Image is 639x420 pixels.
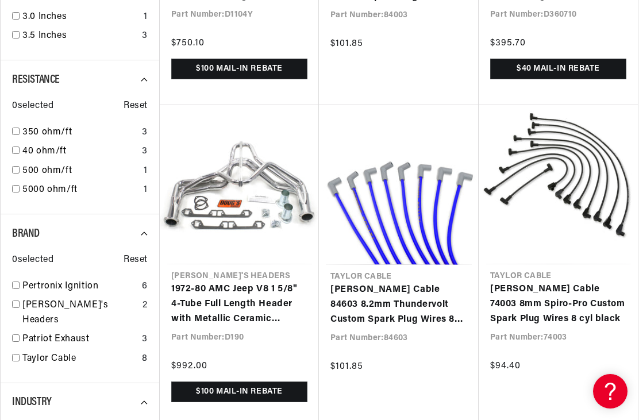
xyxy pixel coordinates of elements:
a: Pertronix Ignition [22,279,137,294]
a: 40 ohm/ft [22,144,137,159]
span: 0 selected [12,99,53,114]
a: 500 ohm/ft [22,164,139,179]
a: 350 ohm/ft [22,125,137,140]
span: Reset [124,253,148,268]
div: 1 [144,164,148,179]
a: 3.5 Inches [22,29,137,44]
div: 1 [144,10,148,25]
div: 1 [144,183,148,198]
a: [PERSON_NAME] Cable 84603 8.2mm Thundervolt Custom Spark Plug Wires 8 cyl blue [330,283,467,327]
div: 3 [142,125,148,140]
a: [PERSON_NAME]'s Headers [22,298,138,327]
span: 0 selected [12,253,53,268]
a: [PERSON_NAME] Cable 74003 8mm Spiro-Pro Custom Spark Plug Wires 8 cyl black [490,282,626,326]
span: Industry [12,396,52,408]
div: 3 [142,332,148,347]
a: Taylor Cable [22,352,137,367]
div: 6 [142,279,148,294]
div: 8 [142,352,148,367]
span: Reset [124,99,148,114]
a: 1972-80 AMC Jeep V8 1 5/8" 4-Tube Full Length Header with Metallic Ceramic Coating [171,282,307,326]
div: 3 [142,144,148,159]
span: Brand [12,228,40,240]
a: Patriot Exhaust [22,332,137,347]
a: 5000 ohm/ft [22,183,139,198]
div: 3 [142,29,148,44]
a: 3.0 Inches [22,10,139,25]
div: 2 [143,298,148,313]
span: Resistance [12,74,60,86]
